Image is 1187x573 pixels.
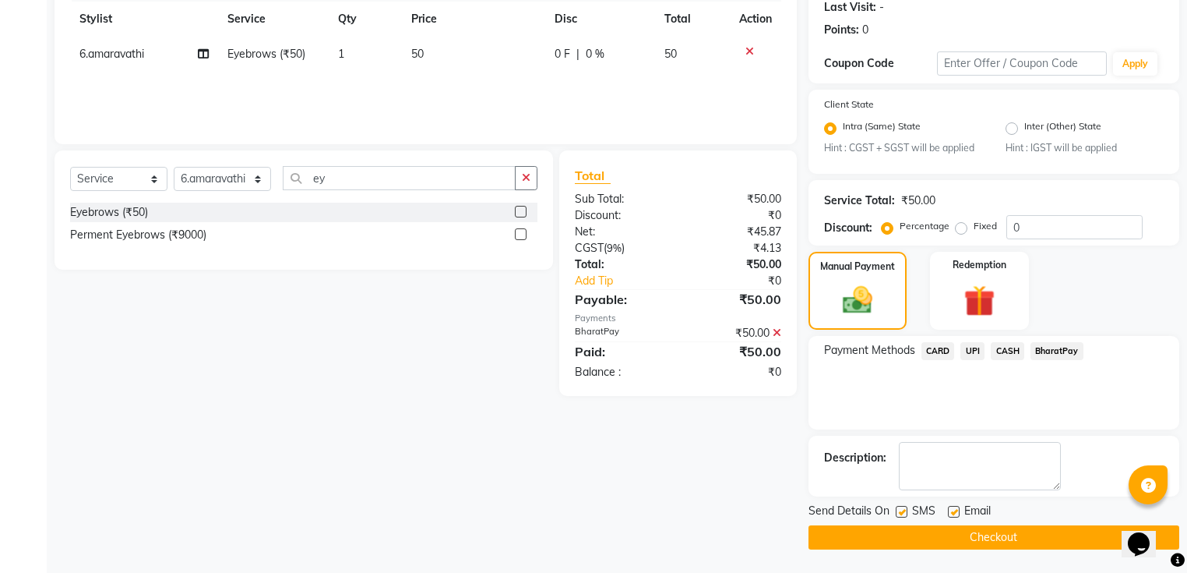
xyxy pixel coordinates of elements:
[824,450,886,466] div: Description:
[824,342,915,359] span: Payment Methods
[70,204,148,221] div: Eyebrows (₹50)
[824,141,982,155] small: Hint : CGST + SGST will be applied
[824,22,859,38] div: Points:
[937,51,1107,76] input: Enter Offer / Coupon Code
[820,260,895,274] label: Manual Payment
[954,281,1005,320] img: _gift.svg
[960,342,984,360] span: UPI
[563,256,678,273] div: Total:
[655,2,730,37] th: Total
[678,256,792,273] div: ₹50.00
[824,97,874,111] label: Client State
[678,207,792,224] div: ₹0
[678,342,792,361] div: ₹50.00
[576,46,579,62] span: |
[575,168,611,184] span: Total
[974,219,997,233] label: Fixed
[953,258,1006,272] label: Redemption
[563,207,678,224] div: Discount:
[1113,52,1157,76] button: Apply
[563,290,678,309] div: Payable:
[338,47,344,61] span: 1
[730,2,781,37] th: Action
[678,364,792,380] div: ₹0
[563,273,697,289] a: Add Tip
[843,119,921,138] label: Intra (Same) State
[563,224,678,240] div: Net:
[901,193,935,209] div: ₹50.00
[678,325,792,341] div: ₹50.00
[575,312,781,325] div: Payments
[575,241,604,255] span: CGST
[1024,119,1101,138] label: Inter (Other) State
[563,325,678,341] div: BharatPay
[79,47,144,61] span: 6.amaravathi
[862,22,868,38] div: 0
[411,47,424,61] span: 50
[218,2,329,37] th: Service
[1122,511,1171,557] iframe: chat widget
[563,364,678,380] div: Balance :
[545,2,655,37] th: Disc
[70,2,218,37] th: Stylist
[329,2,402,37] th: Qty
[70,227,206,243] div: Perment Eyebrows (₹9000)
[912,503,935,522] span: SMS
[402,2,546,37] th: Price
[607,242,622,254] span: 9%
[586,46,604,62] span: 0 %
[678,191,792,207] div: ₹50.00
[563,342,678,361] div: Paid:
[833,283,882,317] img: _cash.svg
[283,166,516,190] input: Search or Scan
[900,219,949,233] label: Percentage
[678,240,792,256] div: ₹4.13
[991,342,1024,360] span: CASH
[921,342,955,360] span: CARD
[678,224,792,240] div: ₹45.87
[697,273,793,289] div: ₹0
[664,47,677,61] span: 50
[678,290,792,309] div: ₹50.00
[824,193,895,209] div: Service Total:
[824,55,937,72] div: Coupon Code
[1006,141,1164,155] small: Hint : IGST will be applied
[808,503,889,522] span: Send Details On
[563,191,678,207] div: Sub Total:
[555,46,570,62] span: 0 F
[824,220,872,236] div: Discount:
[227,47,305,61] span: Eyebrows (₹50)
[1030,342,1083,360] span: BharatPay
[808,525,1179,550] button: Checkout
[964,503,991,522] span: Email
[563,240,678,256] div: ( )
